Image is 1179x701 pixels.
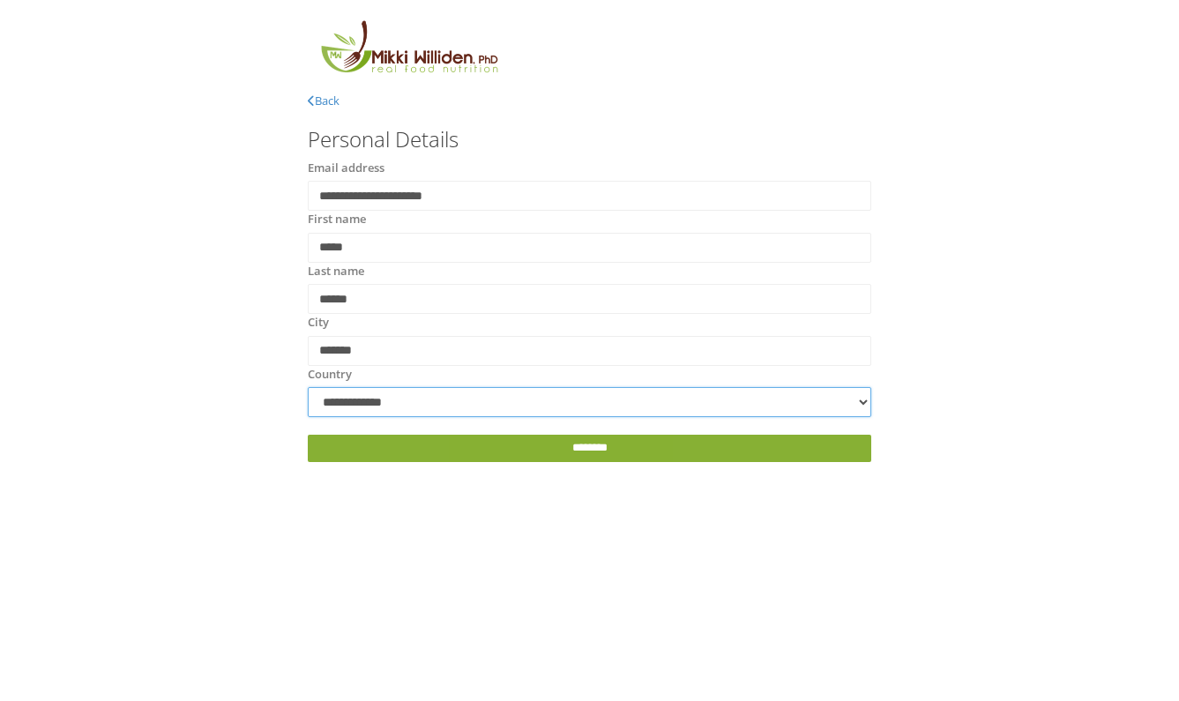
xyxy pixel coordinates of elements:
[308,128,871,151] h3: Personal Details
[308,263,364,280] label: Last name
[308,160,384,177] label: Email address
[308,366,352,384] label: Country
[308,211,366,228] label: First name
[308,314,329,332] label: City
[308,93,340,108] a: Back
[308,18,509,84] img: MikkiLogoMain.png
